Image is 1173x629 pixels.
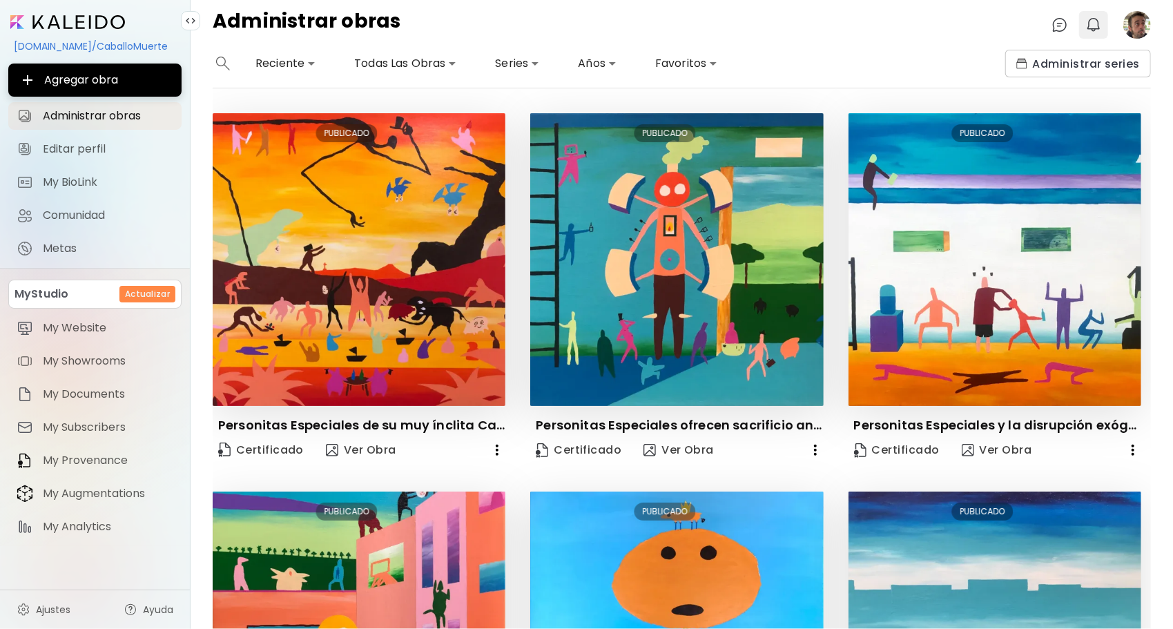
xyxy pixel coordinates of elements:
img: view-art [643,444,656,456]
img: collapse [185,15,196,26]
img: help [124,603,137,617]
img: item [17,485,33,503]
img: Certificate [218,443,231,457]
span: Certificado [536,443,621,458]
span: Administrar obras [43,109,173,123]
img: Editar perfil icon [17,141,33,157]
button: view-artVer Obra [956,436,1038,464]
p: Personitas Especiales ofrecen sacrificio analógico a Mechaonvre contra los bolcheviques que amena... [536,417,823,434]
a: completeMy BioLink iconMy BioLink [8,168,182,196]
img: item [17,519,33,535]
p: Personitas Especiales de su muy ínclita Carpetovetonia [218,417,505,434]
img: thumbnail [530,113,823,406]
div: Reciente [250,52,321,75]
img: Metas icon [17,240,33,257]
div: Favoritos [650,52,723,75]
div: Series [489,52,545,75]
img: item [17,320,33,336]
a: itemMy Showrooms [8,347,182,375]
a: Ajustes [8,596,79,623]
p: Personitas Especiales y la disrupción exógena de los tres cafés [854,417,1141,434]
button: search [213,50,233,77]
img: item [17,386,33,403]
a: Ayuda [115,596,182,623]
a: Comunidad iconComunidad [8,202,182,229]
img: item [17,419,33,436]
a: CertificateCertificado [849,436,945,464]
div: PUBLICADO [951,124,1013,142]
div: PUBLICADO [316,124,378,142]
button: Agregar obra [8,64,182,97]
span: Editar perfil [43,142,173,156]
img: collections [1016,58,1027,69]
span: Comunidad [43,209,173,222]
a: itemMy Documents [8,380,182,408]
img: bellIcon [1085,17,1102,33]
img: My BioLink icon [17,174,33,191]
img: view-art [326,444,338,456]
span: Ayuda [143,603,173,617]
h4: Administrar obras [213,11,401,39]
img: thumbnail [849,113,1141,406]
button: collectionsAdministrar series [1005,50,1151,77]
span: My Documents [43,387,173,401]
div: PUBLICADO [634,503,695,521]
img: Comunidad icon [17,207,33,224]
button: view-artVer Obra [320,436,402,464]
img: item [17,353,33,369]
a: Editar perfil iconEditar perfil [8,135,182,163]
span: Ver Obra [643,443,714,458]
span: Certificado [854,443,940,458]
span: My Augmentations [43,487,173,501]
img: chatIcon [1051,17,1068,33]
a: itemMy Website [8,314,182,342]
a: CertificateCertificado [213,436,309,464]
span: My Subscribers [43,420,173,434]
h6: Actualizar [125,288,170,300]
img: settings [17,603,30,617]
span: Ajustes [36,603,70,617]
a: itemMy Augmentations [8,480,182,507]
div: Todas Las Obras [349,52,462,75]
span: Administrar series [1016,57,1140,71]
span: Ver Obra [962,443,1032,458]
span: My Analytics [43,520,173,534]
a: CertificateCertificado [530,436,627,464]
span: Certificado [218,441,304,460]
img: Administrar obras icon [17,108,33,124]
a: Administrar obras iconAdministrar obras [8,102,182,130]
img: thumbnail [213,113,505,406]
span: My Provenance [43,454,173,467]
span: My Website [43,321,173,335]
img: view-art [962,444,974,456]
span: My BioLink [43,175,173,189]
img: item [17,452,33,469]
div: PUBLICADO [634,124,695,142]
span: Ver Obra [326,442,396,458]
p: MyStudio [14,286,68,302]
span: Metas [43,242,173,255]
div: [DOMAIN_NAME]/CaballoMuerte [8,35,182,58]
img: Certificate [854,443,866,458]
img: search [216,57,230,70]
div: PUBLICADO [951,503,1013,521]
span: My Showrooms [43,354,173,368]
a: itemMy Analytics [8,513,182,541]
div: Años [572,52,622,75]
button: bellIcon [1082,13,1105,37]
div: PUBLICADO [316,503,378,521]
img: Certificate [536,443,548,458]
a: itemMy Provenance [8,447,182,474]
span: Agregar obra [19,72,171,88]
a: itemMy Subscribers [8,414,182,441]
a: completeMetas iconMetas [8,235,182,262]
button: view-artVer Obra [638,436,719,464]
